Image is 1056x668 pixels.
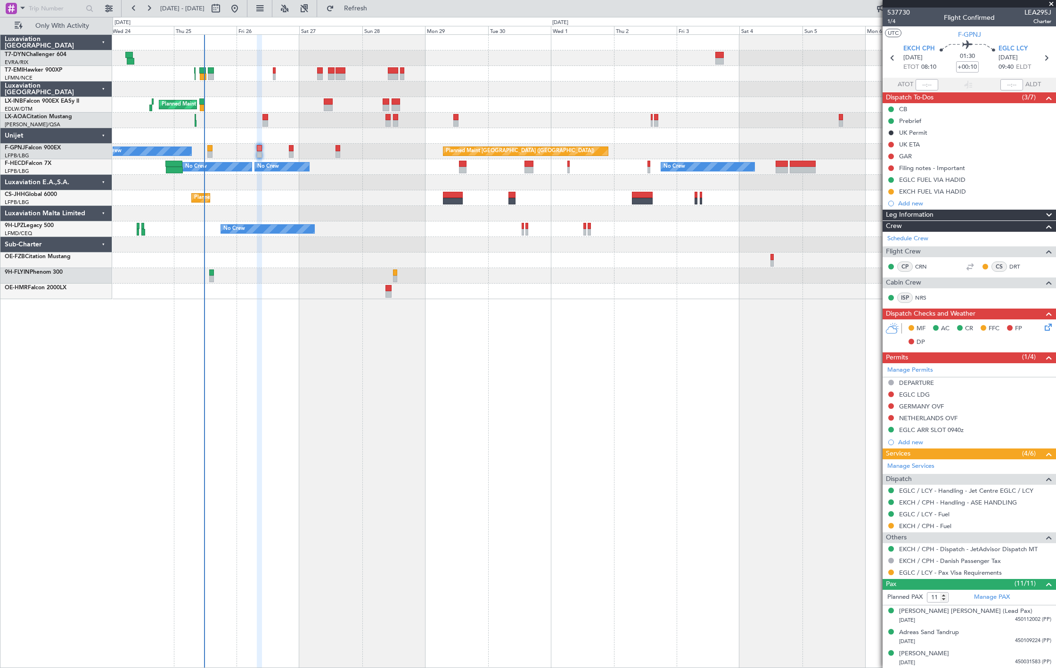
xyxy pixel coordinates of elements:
[5,145,61,151] a: F-GPNJFalcon 900EX
[991,261,1007,272] div: CS
[1015,578,1036,588] span: (11/11)
[897,293,913,303] div: ISP
[488,26,551,34] div: Tue 30
[1016,63,1031,72] span: ELDT
[903,44,935,54] span: EKCH CPH
[899,628,959,637] div: Adreas Sand Tandrup
[111,26,173,34] div: Wed 24
[5,199,29,206] a: LFPB/LBG
[915,293,936,302] a: NRS
[552,19,568,27] div: [DATE]
[989,324,999,334] span: FFC
[897,261,913,272] div: CP
[999,63,1014,72] span: 09:40
[1015,658,1051,666] span: 450031583 (PP)
[886,246,921,257] span: Flight Crew
[322,1,378,16] button: Refresh
[899,649,949,659] div: [PERSON_NAME]
[5,285,28,291] span: OE-HMR
[886,448,910,459] span: Services
[162,98,310,112] div: Planned Maint [GEOGRAPHIC_DATA] ([GEOGRAPHIC_DATA])
[446,144,594,158] div: Planned Maint [GEOGRAPHIC_DATA] ([GEOGRAPHIC_DATA])
[174,26,237,34] div: Thu 25
[1015,616,1051,624] span: 450112002 (PP)
[425,26,488,34] div: Mon 29
[5,192,57,197] a: CS-JHHGlobal 6000
[5,98,23,104] span: LX-INB
[115,19,131,27] div: [DATE]
[960,52,975,61] span: 01:30
[899,557,1001,565] a: EKCH / CPH - Danish Passenger Tax
[5,67,23,73] span: T7-EMI
[899,607,1032,616] div: [PERSON_NAME] [PERSON_NAME] (Lead Pax)
[899,402,944,410] div: GERMANY OVF
[999,44,1028,54] span: EGLC LCY
[899,414,958,422] div: NETHERLANDS OVF
[739,26,802,34] div: Sat 4
[5,269,63,275] a: 9H-FLYINPhenom 300
[899,140,920,148] div: UK ETA
[1015,637,1051,645] span: 450109224 (PP)
[614,26,677,34] div: Thu 2
[257,160,279,174] div: No Crew
[899,117,921,125] div: Prebrief
[194,191,343,205] div: Planned Maint [GEOGRAPHIC_DATA] ([GEOGRAPHIC_DATA])
[5,145,25,151] span: F-GPNJ
[899,187,966,196] div: EKCH FUEL VIA HADID
[237,26,299,34] div: Fri 26
[903,53,923,63] span: [DATE]
[802,26,865,34] div: Sun 5
[944,13,995,23] div: Flight Confirmed
[886,277,921,288] span: Cabin Crew
[5,114,72,120] a: LX-AOACitation Mustang
[899,379,934,387] div: DEPARTURE
[899,426,964,434] div: EGLC ARR SLOT 0940z
[5,52,26,57] span: T7-DYN
[865,26,928,34] div: Mon 6
[899,391,930,399] div: EGLC LDG
[5,114,26,120] span: LX-AOA
[336,5,376,12] span: Refresh
[551,26,614,34] div: Wed 1
[917,324,925,334] span: MF
[899,487,1033,495] a: EGLC / LCY - Handling - Jet Centre EGLC / LCY
[1009,262,1031,271] a: DRT
[5,161,25,166] span: F-HECD
[663,160,685,174] div: No Crew
[1022,352,1036,362] span: (1/4)
[1022,92,1036,102] span: (3/7)
[5,52,66,57] a: T7-DYNChallenger 604
[5,74,33,81] a: LFMN/NCE
[5,121,60,128] a: [PERSON_NAME]/QSA
[965,324,973,334] span: CR
[917,338,925,347] span: DP
[5,98,79,104] a: LX-INBFalcon 900EX EASy II
[886,309,975,319] span: Dispatch Checks and Weather
[899,164,965,172] div: Filing notes - Important
[1024,17,1051,25] span: Charter
[921,63,936,72] span: 08:10
[223,222,245,236] div: No Crew
[899,545,1038,553] a: EKCH / CPH - Dispatch - JetAdvisor Dispatch MT
[5,168,29,175] a: LFPB/LBG
[5,223,24,228] span: 9H-LPZ
[899,129,927,137] div: UK Permit
[29,1,83,16] input: Trip Number
[1022,448,1036,458] span: (4/6)
[886,210,933,220] span: Leg Information
[899,498,1017,506] a: EKCH / CPH - Handling - ASE HANDLING
[898,80,913,90] span: ATOT
[899,659,915,666] span: [DATE]
[5,223,54,228] a: 9H-LPZLegacy 500
[1015,324,1022,334] span: FP
[5,106,33,113] a: EDLW/DTM
[899,522,951,530] a: EKCH / CPH - Fuel
[887,234,928,244] a: Schedule Crew
[899,638,915,645] span: [DATE]
[10,18,102,33] button: Only With Activity
[886,221,902,232] span: Crew
[916,79,938,90] input: --:--
[886,92,933,103] span: Dispatch To-Dos
[958,30,981,40] span: F-GPNJ
[886,474,912,485] span: Dispatch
